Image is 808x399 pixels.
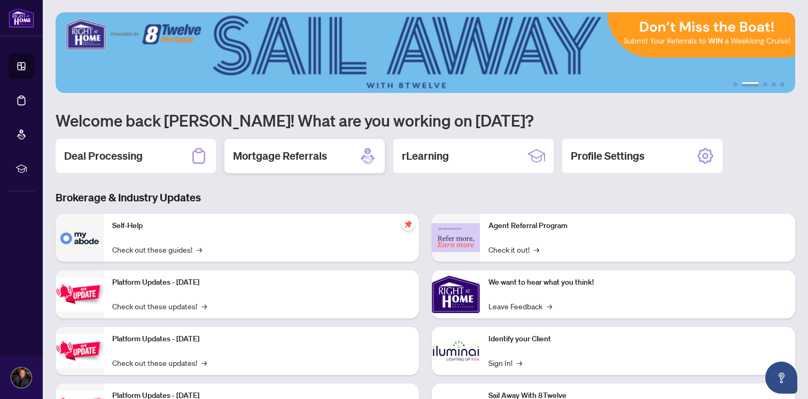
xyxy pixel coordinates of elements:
[733,82,737,87] button: 1
[201,357,207,369] span: →
[517,357,522,369] span: →
[432,327,480,375] img: Identify your Client
[488,244,539,255] a: Check it out!→
[488,300,552,312] a: Leave Feedback→
[742,82,759,87] button: 2
[488,357,522,369] a: Sign In!→
[488,277,787,288] p: We want to hear what you think!
[233,148,327,163] h2: Mortgage Referrals
[432,223,480,253] img: Agent Referral Program
[547,300,552,312] span: →
[112,333,410,345] p: Platform Updates - [DATE]
[112,244,202,255] a: Check out these guides!→
[64,148,143,163] h2: Deal Processing
[201,300,207,312] span: →
[197,244,202,255] span: →
[534,244,539,255] span: →
[56,110,795,130] h1: Welcome back [PERSON_NAME]! What are you working on [DATE]?
[571,148,644,163] h2: Profile Settings
[765,362,797,394] button: Open asap
[11,367,32,388] img: Profile Icon
[56,190,795,205] h3: Brokerage & Industry Updates
[488,333,787,345] p: Identify your Client
[772,82,776,87] button: 4
[56,334,104,367] img: Platform Updates - July 8, 2025
[56,12,795,93] img: Slide 1
[402,148,449,163] h2: rLearning
[112,277,410,288] p: Platform Updates - [DATE]
[763,82,767,87] button: 3
[56,277,104,311] img: Platform Updates - July 21, 2025
[402,218,415,231] span: pushpin
[112,357,207,369] a: Check out these updates!→
[432,270,480,318] img: We want to hear what you think!
[9,8,34,28] img: logo
[56,214,104,262] img: Self-Help
[112,300,207,312] a: Check out these updates!→
[488,220,787,232] p: Agent Referral Program
[780,82,784,87] button: 5
[112,220,410,232] p: Self-Help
